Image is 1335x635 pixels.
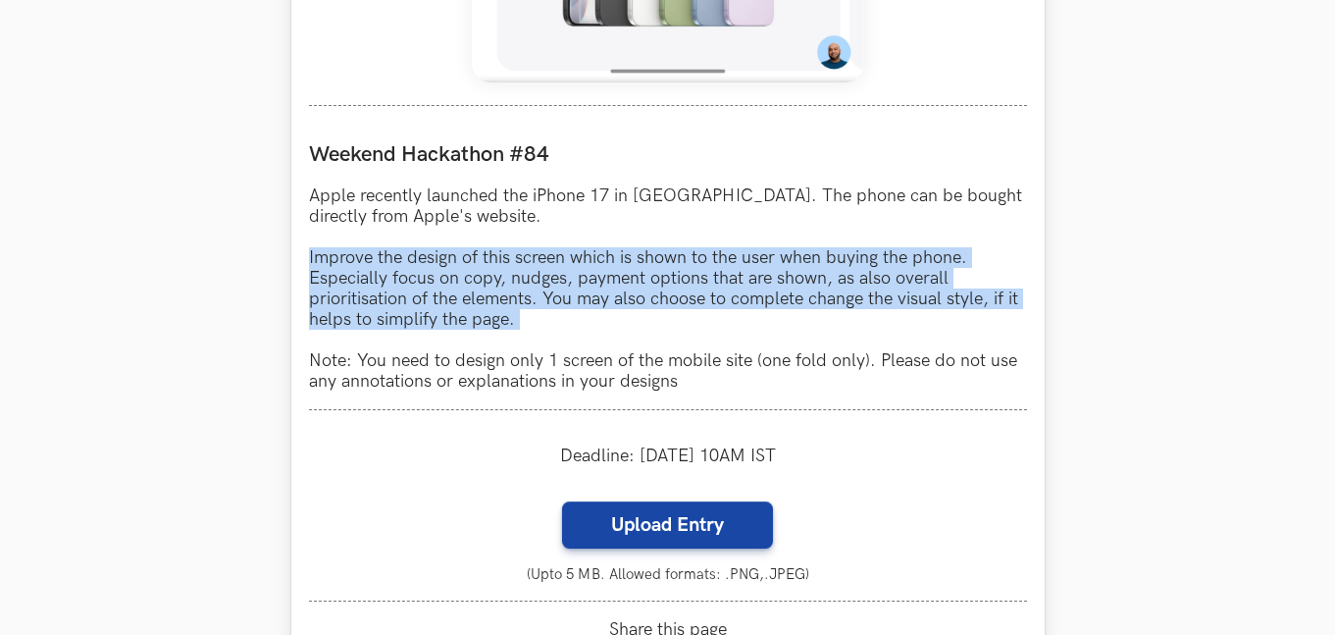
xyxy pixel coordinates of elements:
[562,502,773,549] label: Upload Entry
[309,428,1027,484] div: Deadline: [DATE] 10AM IST
[309,185,1027,392] p: Apple recently launched the iPhone 17 in [GEOGRAPHIC_DATA]. The phone can be bought directly from...
[309,141,1027,168] label: Weekend Hackathon #84
[309,566,1027,583] small: (Upto 5 MB. Allowed formats: .PNG,.JPEG)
